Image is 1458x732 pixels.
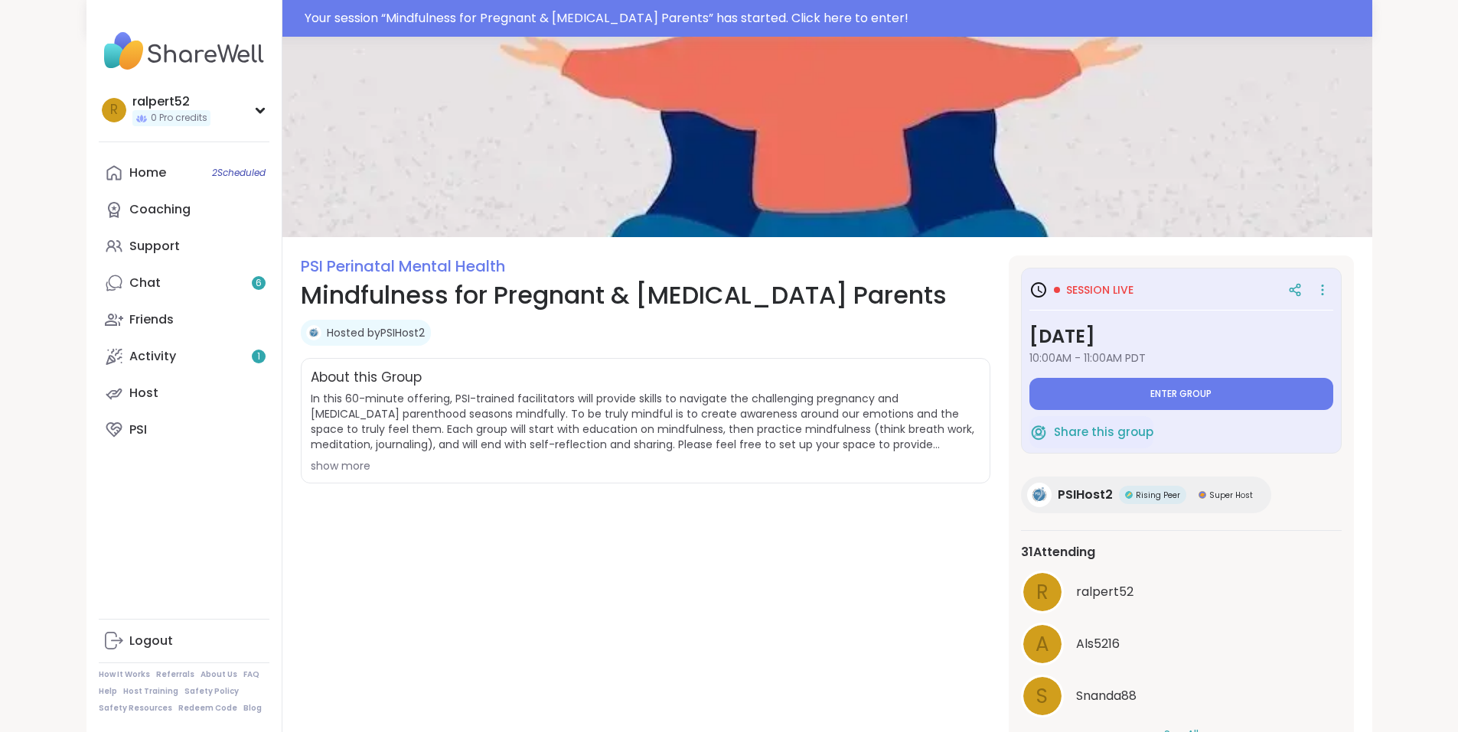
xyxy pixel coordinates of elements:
[282,37,1372,237] img: Mindfulness for Pregnant & Postpartum Parents cover image
[1021,675,1342,717] a: SSnanda88
[256,277,262,290] span: 6
[99,265,269,301] a: Chat6
[243,703,262,714] a: Blog
[129,238,180,255] div: Support
[1150,388,1212,400] span: Enter group
[327,325,425,340] a: Hosted byPSIHost2
[1029,350,1333,366] span: 10:00AM - 11:00AM PDT
[99,412,269,448] a: PSI
[301,255,505,277] a: PSI Perinatal Mental Health
[151,112,207,125] span: 0 Pro credits
[305,9,1363,28] div: Your session “ Mindfulness for Pregnant & [MEDICAL_DATA] Parents ” has started. Click here to enter!
[129,421,147,438] div: PSI
[1125,491,1133,499] img: Rising Peer
[99,155,269,191] a: Home2Scheduled
[1036,630,1049,659] span: A
[311,391,980,452] span: In this 60-minute offering, PSI-trained facilitators will provide skills to navigate the challeng...
[178,703,237,714] a: Redeem Code
[311,368,422,388] h2: About this Group
[129,201,191,218] div: Coaching
[1054,424,1153,441] span: Share this group
[99,669,150,680] a: How It Works
[99,191,269,228] a: Coaching
[99,301,269,338] a: Friends
[99,623,269,659] a: Logout
[1029,378,1333,410] button: Enter group
[129,385,158,402] div: Host
[99,375,269,412] a: Host
[99,338,269,375] a: Activity1
[1066,282,1133,298] span: Session live
[1021,623,1342,665] a: AAls5216
[129,164,166,181] div: Home
[99,24,269,78] img: ShareWell Nav Logo
[1058,486,1113,504] span: PSIHost2
[1076,583,1133,601] span: ralpert52
[156,669,194,680] a: Referrals
[1029,423,1048,441] img: ShareWell Logomark
[1076,687,1137,705] span: Snanda88
[129,311,174,328] div: Friends
[1027,483,1052,507] img: PSIHost2
[301,277,990,314] h1: Mindfulness for Pregnant & [MEDICAL_DATA] Parents
[1199,491,1206,499] img: Super Host
[1029,323,1333,350] h3: [DATE]
[110,100,118,120] span: r
[212,167,266,179] span: 2 Scheduled
[1136,490,1180,501] span: Rising Peer
[132,93,210,110] div: ralpert52
[1021,543,1095,561] span: 31 Attending
[99,703,172,714] a: Safety Resources
[1036,682,1048,711] span: S
[129,348,176,365] div: Activity
[1021,477,1271,513] a: PSIHost2PSIHost2Rising PeerRising PeerSuper HostSuper Host
[129,275,161,291] div: Chat
[1029,416,1153,448] button: Share this group
[306,325,321,340] img: PSIHost2
[123,686,178,697] a: Host Training
[1076,635,1120,653] span: Als5216
[1021,571,1342,613] a: rralpert52
[243,669,259,680] a: FAQ
[184,686,239,697] a: Safety Policy
[1036,577,1049,607] span: r
[311,458,980,473] div: show more
[201,669,237,680] a: About Us
[257,350,260,363] span: 1
[1209,490,1253,501] span: Super Host
[99,228,269,265] a: Support
[99,686,117,697] a: Help
[129,633,173,649] div: Logout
